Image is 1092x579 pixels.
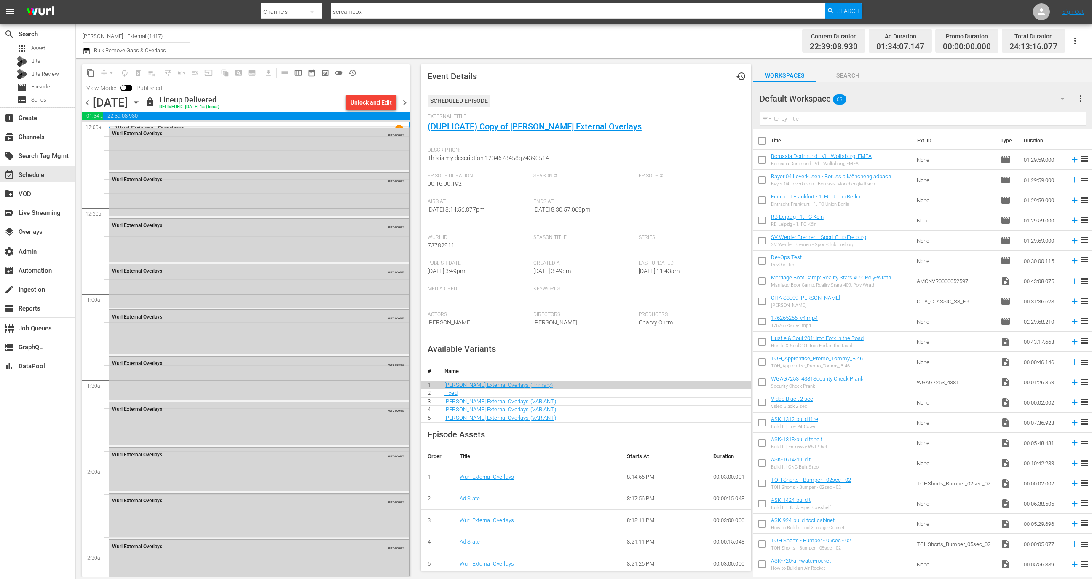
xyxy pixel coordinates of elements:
td: CITA_CLASSIC_S3_E9 [913,291,997,311]
span: AUTO-LOOPED [388,405,404,412]
svg: Add to Schedule [1070,357,1079,367]
span: Wurl External Overlays [112,268,162,274]
td: None [913,392,997,413]
td: 1 [421,381,438,389]
span: Ingestion [4,284,14,295]
div: Video Black 2 sec [771,404,813,409]
span: Season Title [533,234,635,241]
div: DevOps Test [771,262,802,268]
svg: Add to Schedule [1070,317,1079,326]
span: Created At [533,260,635,267]
span: Episode [1001,316,1011,327]
span: Episode [31,83,50,91]
button: more_vert [1076,88,1086,109]
svg: Add to Schedule [1070,378,1079,387]
div: DELIVERED: [DATE] 1a (local) [159,105,219,110]
div: Scheduled Episode [428,95,490,107]
span: reorder [1079,397,1089,407]
div: Total Duration [1009,30,1057,42]
span: Admin [4,247,14,257]
div: Security Check Prank [771,383,863,389]
div: [DATE] [93,96,128,110]
div: Promo Duration [943,30,991,42]
span: Actors [428,311,529,318]
span: reorder [1079,235,1089,245]
th: Duration [1019,129,1069,153]
span: Published [132,85,166,91]
div: Bayer 04 Leverkusen - Borussia Mönchengladbach [771,181,891,187]
td: 00:43:08.075 [1020,271,1067,291]
span: Video [1001,337,1011,347]
th: Title [453,446,620,466]
a: TOH_Apprentice_Promo_Tommy_B.46 [771,355,863,362]
span: DataPool [4,361,14,371]
span: Episode [17,82,27,92]
td: 00:00:02.002 [1020,392,1067,413]
span: Episode [1001,236,1011,246]
span: Video [1001,276,1011,286]
svg: Add to Schedule [1070,337,1079,346]
span: 01:34:07.147 [82,112,103,120]
a: TOH Shorts - Bumper - 02sec - 02 [771,477,851,483]
td: 00:30:00.115 [1020,251,1067,271]
td: None [913,251,997,271]
svg: Add to Schedule [1070,418,1079,427]
span: reorder [1079,276,1089,286]
a: Eintracht Frankfurt - 1. FC Union Berlin [771,193,860,200]
div: Marriage Boot Camp: Reality Stars 409: Poly-Wrath [771,282,891,288]
span: reorder [1079,458,1089,468]
td: AMCNVR0000052597 [913,271,997,291]
td: 8:18:11 PM [620,509,707,531]
button: Unlock and Edit [346,95,396,110]
span: Charvy Ourm [639,319,673,326]
span: Description: [428,147,740,154]
span: Video [1001,377,1011,387]
span: toggle_off [335,69,343,77]
button: history [731,66,751,86]
div: Bits Review [17,69,27,79]
th: Name [438,361,751,381]
svg: Add to Schedule [1070,499,1079,508]
span: Create Series Block [245,66,259,80]
td: 3 [421,397,438,406]
span: 63 [833,91,846,108]
span: Episode [1001,215,1011,225]
a: SV Werder Bremen - Sport-Club Freiburg [771,234,866,240]
span: Toggle to switch from Published to Draft view. [120,85,126,91]
span: [DATE] 3:49pm [428,268,465,274]
div: 176265256_v4.mp4 [771,323,818,328]
span: This is my description 1234678458q74390514 [428,155,549,161]
td: 5 [421,414,438,422]
span: VOD [4,189,14,199]
span: Available Variants [428,344,496,354]
a: Bayer 04 Leverkusen - Borussia Mönchengladbach [771,173,891,180]
span: Asset [31,44,45,53]
div: Lineup Delivered [159,95,219,105]
span: chevron_left [82,97,93,108]
span: View History [345,66,359,80]
span: Week Calendar View [292,66,305,80]
td: None [913,413,997,433]
div: Build It | Fire Pit Cover [771,424,818,429]
a: Ad Slate [460,495,480,501]
td: None [913,453,997,473]
p: 1 [398,126,401,131]
div: Build It | CNC Built Stool [771,464,819,470]
span: menu [5,7,15,17]
svg: Add to Schedule [1070,216,1079,225]
td: 00:31:36.628 [1020,291,1067,311]
svg: Add to Schedule [1070,196,1079,205]
span: content_copy [86,69,95,77]
div: SV Werder Bremen - Sport-Club Freiburg [771,242,866,247]
span: date_range_outlined [308,69,316,77]
span: Schedule [4,170,14,180]
td: None [913,493,997,514]
span: Wurl External Overlays [112,314,162,320]
td: 01:29:59.000 [1020,190,1067,210]
span: 00:00:00.000 [943,42,991,52]
a: ASK-924-build-tool-cabinet [771,517,835,523]
td: TOHShorts_Bumper_02sec_02 [913,473,997,493]
span: Video [1001,357,1011,367]
a: [PERSON_NAME] External Overlays (VARIANT) [444,415,556,421]
span: Loop Content [118,66,131,80]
